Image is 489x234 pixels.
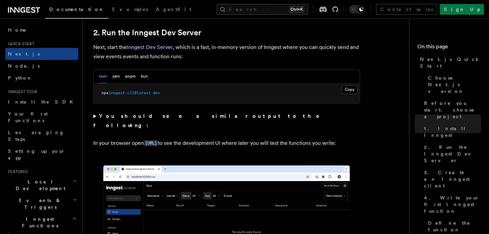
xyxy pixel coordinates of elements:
[156,7,191,12] span: AgentKit
[8,130,64,142] span: Leveraging Steps
[428,75,481,95] span: Choose Next.js version
[424,125,481,138] span: 1. Install Inngest
[421,122,481,141] a: 1. Install Inngest
[144,140,158,146] code: [URL]
[5,216,72,229] span: Inngest Functions
[417,53,481,72] a: Next.js Quick Start
[424,194,481,214] span: 4. Write your first Inngest function
[424,144,481,164] span: 2. Run the Inngest Dev Server
[102,91,109,95] span: npx
[112,70,120,83] button: yarn
[376,4,437,15] a: Contact sales
[420,56,481,69] span: Next.js Quick Start
[153,91,160,95] span: dev
[5,96,78,108] a: Install the SDK
[349,5,365,13] button: Toggle dark mode
[108,2,152,18] a: Examples
[5,145,78,164] a: Setting up your app
[289,6,304,13] kbd: Ctrl+K
[5,60,78,72] a: Node.js
[5,194,78,213] button: Events & Triggers
[93,43,360,61] p: Next, start the , which is a fast, in-memory version of Inngest where you can quickly send and vi...
[5,176,78,194] button: Local Development
[5,72,78,84] a: Python
[93,28,201,37] a: 2. Run the Inngest Dev Server
[421,192,481,217] a: 4. Write your first Inngest function
[99,70,107,83] button: npm
[8,63,40,69] span: Node.js
[5,24,78,36] a: Home
[5,48,78,60] a: Next.js
[93,138,360,148] p: In your browser open to see the development UI where later you will test the functions you write:
[428,220,481,233] span: Define the function
[112,7,148,12] span: Examples
[49,7,104,12] span: Documentation
[144,139,158,146] a: [URL]
[125,70,136,83] button: pnpm
[5,169,28,174] span: Features
[424,169,481,189] span: 3. Create an Inngest client
[8,111,48,123] span: Your first Functions
[5,126,78,145] a: Leveraging Steps
[421,97,481,122] a: Before you start: choose a project
[141,70,148,83] button: bun
[5,178,73,192] span: Local Development
[109,91,151,95] span: inngest-cli@latest
[93,112,360,130] summary: You should see a similar output to the following:
[5,41,34,47] span: Quick start
[217,4,308,15] button: Search...Ctrl+K
[45,2,108,19] a: Documentation
[8,27,27,33] span: Home
[417,43,481,53] h4: On this page
[421,141,481,166] a: 2. Run the Inngest Dev Server
[424,100,481,120] span: Before you start: choose a project
[440,4,484,15] a: Sign Up
[8,75,32,81] span: Python
[8,99,77,105] span: Install the SDK
[5,89,37,95] span: Inngest tour
[425,72,481,97] a: Choose Next.js version
[152,2,195,18] a: AgentKit
[5,213,78,232] button: Inngest Functions
[127,44,173,50] a: Inngest Dev Server
[93,113,329,128] strong: You should see a similar output to the following:
[342,85,357,94] button: Copy
[421,166,481,192] a: 3. Create an Inngest client
[8,51,40,57] span: Next.js
[8,148,65,160] span: Setting up your app
[5,197,73,210] span: Events & Triggers
[5,108,78,126] a: Your first Functions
